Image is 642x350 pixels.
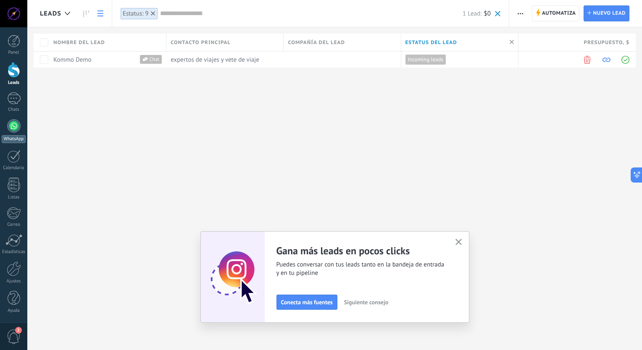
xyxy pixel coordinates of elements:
h2: Gana más leads en pocos clicks [276,244,445,257]
span: Puedes conversar con tus leads tanto en la bandeja de entrada y en tu pipeline [276,261,445,277]
button: Siguiente consejo [340,296,392,308]
span: $0 [484,10,491,18]
button: Más [514,5,526,21]
span: Leads [40,10,61,18]
div: Ayuda [2,308,26,313]
span: Siguiente consejo [344,299,388,305]
div: WhatsApp [2,135,26,143]
div: Estadísticas [2,249,26,255]
span: 2 [15,327,22,334]
div: Listas [2,195,26,200]
span: Nuevo lead [593,6,626,21]
div: [object Object] [166,52,279,68]
div: Chats [2,107,26,112]
a: Kommo Demo [53,56,92,64]
button: Conecta más fuentes [276,295,337,310]
span: Presupuesto , $ [584,39,629,47]
span: Incoming leads [408,56,443,63]
span: 1 Lead: [463,10,481,18]
span: Chat [148,55,162,64]
span: Automatiza [542,6,576,21]
div: Estatus: 9 [123,10,149,18]
span: Nombre del lead [53,39,105,47]
span: Conecta más fuentes [281,299,333,305]
a: Nuevo lead [584,5,629,21]
a: Automatiza [532,5,580,21]
div: Correo [2,222,26,227]
span: Contacto principal [171,39,231,47]
span: Compañía del lead [288,39,345,47]
span: Estatus del lead [405,39,457,47]
a: Lista [93,5,108,22]
div: Ajustes [2,279,26,284]
div: Panel [2,50,26,55]
span: expertos de viajes y vete de viaje [171,56,259,64]
div: Calendario [2,165,26,171]
a: Leads [79,5,93,22]
div: Leads [2,80,26,86]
